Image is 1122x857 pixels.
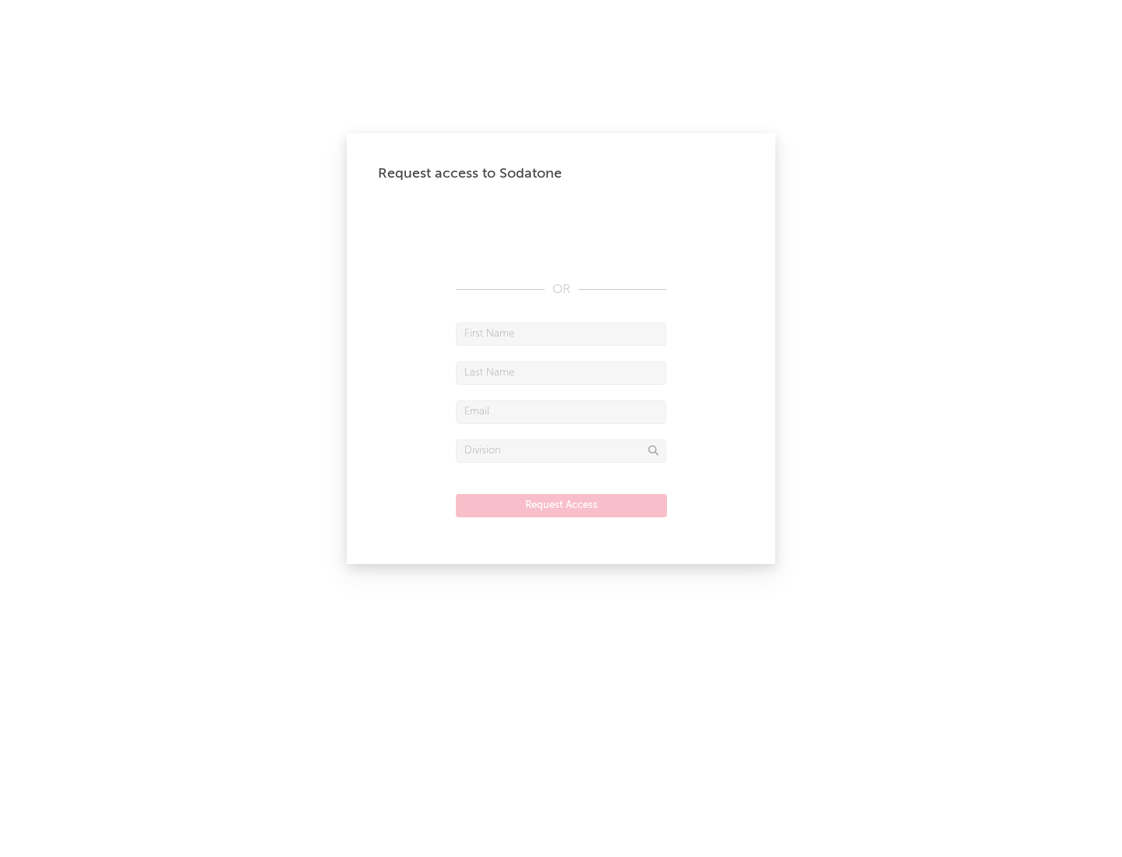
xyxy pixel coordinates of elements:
div: Request access to Sodatone [378,164,744,183]
input: Division [456,439,666,463]
input: Email [456,400,666,424]
div: OR [456,280,666,299]
input: Last Name [456,361,666,385]
button: Request Access [456,494,667,517]
input: First Name [456,323,666,346]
